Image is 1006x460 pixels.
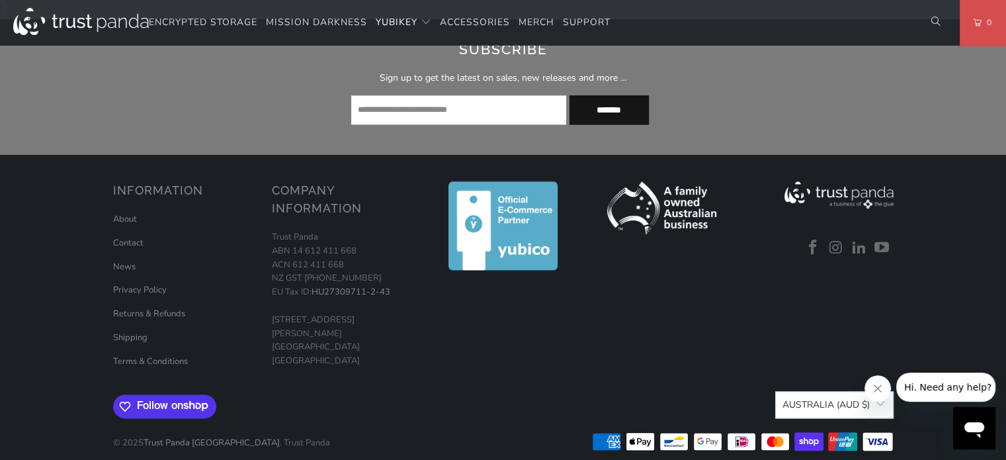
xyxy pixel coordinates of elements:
span: YubiKey [376,16,417,28]
span: Accessories [440,16,510,28]
a: Terms & Conditions [113,355,188,367]
iframe: 启动消息传送窗口的按钮 [953,407,995,449]
span: Encrypted Storage [149,16,257,28]
a: HU27309711-2-43 [312,286,390,298]
a: Trust Panda Australia on LinkedIn [849,240,869,257]
a: Mission Darkness [266,7,367,38]
a: Trust Panda Australia on Instagram [826,240,846,257]
span: Support [563,16,610,28]
img: Trust Panda Australia [13,8,149,35]
a: Privacy Policy [113,284,167,296]
a: Contact [113,237,144,249]
a: News [113,261,136,273]
a: Encrypted Storage [149,7,257,38]
span: Mission Darkness [266,16,367,28]
a: Trust Panda Australia on YouTube [872,240,892,257]
a: Merch [519,7,554,38]
summary: YubiKey [376,7,431,38]
h2: Subscribe [208,39,798,60]
p: © 2025 . Trust Panda [113,423,330,450]
a: Shipping [113,332,147,344]
iframe: 关闭消息 [864,375,891,402]
a: Trust Panda Australia on Facebook [804,240,823,257]
a: Trust Panda [GEOGRAPHIC_DATA] [144,437,280,449]
p: Trust Panda ABN 14 612 411 668 ACN 612 411 668 NZ GST [PHONE_NUMBER] EU Tax ID: [STREET_ADDRESS][... [272,230,417,368]
a: Accessories [440,7,510,38]
span: 0 [982,15,992,30]
button: Australia (AUD $) [775,391,893,418]
iframe: 来自公司的消息 [896,373,995,402]
span: Merch [519,16,554,28]
a: Returns & Refunds [113,308,185,320]
a: Support [563,7,610,38]
nav: Translation missing: en.navigation.header.main_nav [149,7,610,38]
p: Sign up to get the latest on sales, new releases and more … [208,71,798,85]
a: About [113,213,137,225]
